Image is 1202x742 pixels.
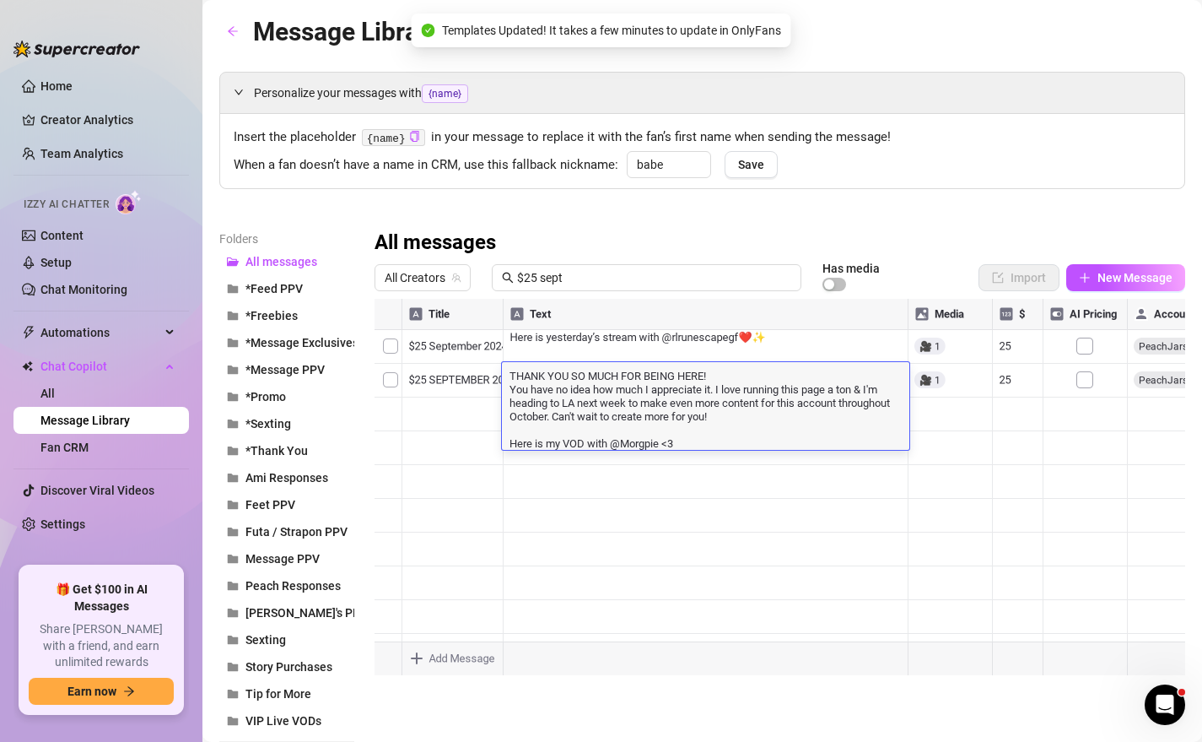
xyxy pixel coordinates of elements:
span: folder [227,688,239,700]
span: *Thank You [245,444,308,458]
button: Ami Responses [219,464,354,491]
article: Has media [822,263,880,274]
button: Earn nowarrow-right [29,678,174,705]
button: *Feed PPV [219,275,354,302]
span: folder [227,418,239,430]
button: Futa / Strapon PPV [219,518,354,545]
span: folder [227,283,239,295]
span: Tip for More [245,687,311,701]
span: Story Purchases [245,660,332,674]
span: folder [227,364,239,376]
div: Personalize your messages with{name} [220,73,1184,113]
span: expanded [234,87,244,97]
span: Ami Responses [245,471,328,485]
h3: All messages [375,230,496,257]
span: folder [227,715,239,727]
button: *Freebies [219,302,354,329]
button: VIP Live VODs [219,707,354,734]
a: Discover Viral Videos [40,484,154,497]
span: Save [738,158,764,171]
span: Insert the placeholder in your message to replace it with the fan’s first name when sending the m... [234,127,1171,148]
button: Save [725,151,778,178]
span: folder [227,337,239,349]
article: Folders [219,230,354,248]
span: folder-open [227,256,239,268]
span: folder [227,310,239,322]
span: *Promo [245,390,286,403]
button: Feet PPV [219,491,354,518]
button: Import [978,264,1059,291]
span: Peach Responses [245,579,341,593]
span: folder [227,499,239,511]
a: Chat Monitoring [40,283,127,296]
span: arrow-left [227,25,239,37]
span: folder [227,553,239,565]
article: Message Library [253,12,440,51]
span: *Message Exclusives [245,336,358,349]
button: Story Purchases [219,653,354,680]
span: *Message PPV [245,363,325,376]
span: [PERSON_NAME]'s PPV Messages [245,606,425,620]
span: Earn now [67,685,116,698]
img: logo-BBDzfeDw.svg [13,41,140,57]
span: team [451,273,461,283]
button: *Message PPV [219,356,354,383]
a: Setup [40,256,72,269]
span: search [502,272,514,284]
span: Automations [40,319,160,346]
a: Fan CRM [40,441,89,454]
span: Templates Updated! It takes a few minutes to update in OnlyFans [442,21,781,40]
span: copy [409,131,420,142]
span: folder [227,634,239,646]
span: Share [PERSON_NAME] with a friend, and earn unlimited rewards [29,621,174,671]
a: Content [40,229,84,242]
span: folder [227,526,239,538]
span: {name} [422,84,468,103]
img: Chat Copilot [22,360,33,372]
button: Peach Responses [219,572,354,599]
span: folder [227,445,239,457]
span: arrow-right [123,685,135,697]
a: All [40,387,55,400]
iframe: Intercom live chat [1145,685,1185,725]
span: folder [227,472,239,484]
span: Personalize your messages with [254,84,1171,103]
span: 🎁 Get $100 in AI Messages [29,582,174,615]
a: Creator Analytics [40,106,175,133]
span: Message PPV [245,552,320,566]
span: Chat Copilot [40,353,160,380]
span: Izzy AI Chatter [24,197,109,213]
span: New Message [1097,271,1172,284]
span: plus [1079,272,1091,284]
button: [PERSON_NAME]'s PPV Messages [219,599,354,626]
a: Team Analytics [40,147,123,160]
textarea: THANK YOU SO MUCH FOR BEING HERE! You have no idea how much I appreciate it. I love running this ... [502,367,909,450]
span: *Sexting [245,417,291,431]
a: Message Library [40,414,130,427]
a: Home [40,79,73,93]
span: check-circle [422,24,435,37]
a: Settings [40,517,85,531]
span: thunderbolt [22,326,35,339]
span: folder [227,661,239,673]
button: Message PPV [219,545,354,572]
span: folder [227,607,239,619]
button: Sexting [219,626,354,653]
span: *Freebies [245,309,298,322]
button: *Thank You [219,437,354,464]
button: All messages [219,248,354,275]
span: *Feed PPV [245,282,303,295]
span: Sexting [245,633,286,647]
button: *Sexting [219,410,354,437]
img: AI Chatter [116,190,142,214]
span: Futa / Strapon PPV [245,525,348,539]
span: All messages [245,255,317,268]
span: When a fan doesn’t have a name in CRM, use this fallback nickname: [234,155,618,176]
button: New Message [1066,264,1185,291]
span: Feet PPV [245,498,295,512]
span: folder [227,580,239,592]
span: VIP Live VODs [245,714,321,728]
span: All Creators [385,265,461,290]
button: *Promo [219,383,354,410]
code: {name} [362,129,425,147]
